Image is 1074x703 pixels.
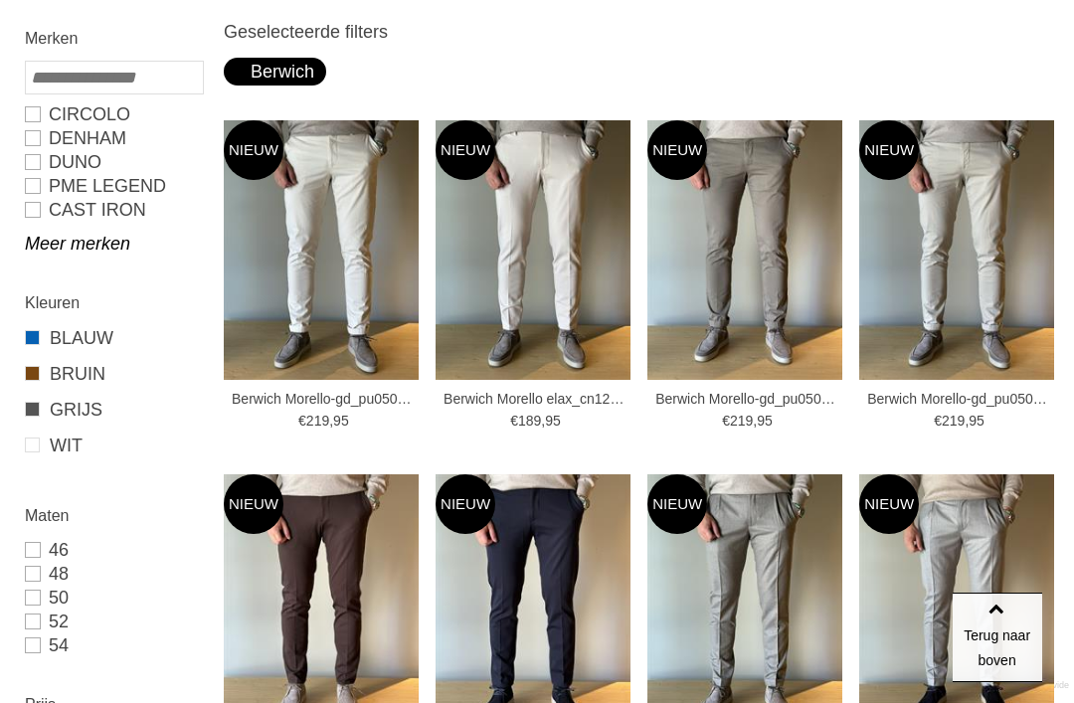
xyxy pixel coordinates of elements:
a: BLAUW [25,325,202,351]
span: 219 [306,413,329,429]
img: Berwich Morello elax_cn1217x Broeken en Pantalons [436,120,630,380]
h2: Merken [25,26,202,51]
span: 219 [730,413,753,429]
a: PME LEGEND [25,174,202,198]
span: 189 [518,413,541,429]
span: 95 [969,413,984,429]
h2: Maten [25,503,202,528]
div: Berwich [236,58,314,86]
a: Berwich Morello-gd_pu0506x Broeken en Pantalons [655,390,839,408]
a: Circolo [25,102,202,126]
span: , [753,413,757,429]
a: DENHAM [25,126,202,150]
a: CAST IRON [25,198,202,222]
a: 50 [25,586,202,610]
span: 219 [942,413,965,429]
img: Berwich Morello-gd_pu0506x Broeken en Pantalons [647,120,842,380]
a: Terug naar boven [953,593,1042,682]
a: Duno [25,150,202,174]
h2: Kleuren [25,290,202,315]
img: Berwich Morello-gd_pu0506x Broeken en Pantalons [224,120,419,380]
a: Berwich Morello elax_cn1217x Broeken en Pantalons [444,390,627,408]
a: 52 [25,610,202,633]
span: 95 [757,413,773,429]
a: 46 [25,538,202,562]
a: 54 [25,633,202,657]
a: GRIJS [25,397,202,423]
span: 95 [545,413,561,429]
a: BRUIN [25,361,202,387]
a: Meer merken [25,232,202,256]
a: Berwich Morello-gd_pu0506x Broeken en Pantalons [867,390,1051,408]
span: € [510,413,518,429]
span: € [298,413,306,429]
a: 48 [25,562,202,586]
span: , [329,413,333,429]
span: € [722,413,730,429]
h3: Geselecteerde filters [224,21,1059,43]
span: , [965,413,969,429]
span: 95 [333,413,349,429]
span: € [934,413,942,429]
img: Berwich Morello-gd_pu0506x Broeken en Pantalons [859,120,1054,380]
a: Berwich Morello-gd_pu0506x Broeken en Pantalons [232,390,416,408]
span: , [541,413,545,429]
a: WIT [25,433,202,458]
